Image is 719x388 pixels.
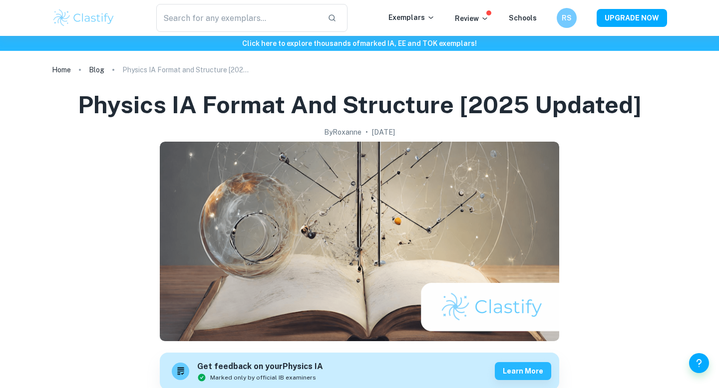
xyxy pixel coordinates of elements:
p: • [365,127,368,138]
button: UPGRADE NOW [597,9,667,27]
button: Learn more [495,362,551,380]
a: Schools [509,14,537,22]
h2: [DATE] [372,127,395,138]
img: Clastify logo [52,8,115,28]
p: Review [455,13,489,24]
h6: Get feedback on your Physics IA [197,361,323,373]
span: Marked only by official IB examiners [210,373,316,382]
p: Physics IA Format and Structure [2025 updated] [122,64,252,75]
h6: RS [561,12,573,23]
button: Help and Feedback [689,353,709,373]
input: Search for any exemplars... [156,4,320,32]
img: Physics IA Format and Structure [2025 updated] cover image [160,142,559,341]
h1: Physics IA Format and Structure [2025 updated] [78,89,642,121]
p: Exemplars [388,12,435,23]
a: Blog [89,63,104,77]
button: RS [557,8,577,28]
a: Home [52,63,71,77]
h6: Click here to explore thousands of marked IA, EE and TOK exemplars ! [2,38,717,49]
h2: By Roxanne [324,127,361,138]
